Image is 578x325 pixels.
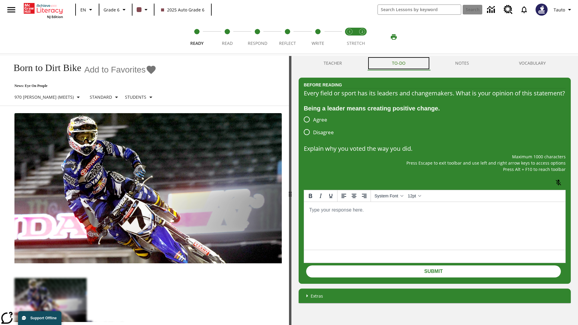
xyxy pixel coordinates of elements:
[299,56,367,70] button: Teacher
[270,20,305,54] button: Reflect step 4 of 5
[304,160,566,166] p: Press Escape to exit toolbar and use left and right arrow keys to access options
[304,202,565,250] iframe: Rich Text Area. Press ALT-0 for help.
[14,94,74,100] p: 970 [PERSON_NAME] (Meets)
[305,191,315,201] button: Bold
[299,289,571,303] div: Extras
[304,113,339,138] div: poll
[311,293,323,299] p: Extras
[516,2,532,17] a: Notifications
[359,191,369,201] button: Align right
[289,56,291,325] div: Press Enter or Spacebar and then press right and left arrow keys to move the slider
[161,7,204,13] span: 2025 Auto Grade 6
[326,191,336,201] button: Underline
[551,175,566,190] button: Click to activate and allow voice recognition
[408,193,416,198] span: 12pt
[7,84,157,88] p: News: Eye On People
[384,32,403,42] button: Print
[536,4,548,16] img: Avatar
[349,191,359,201] button: Align center
[304,153,566,160] p: Maximum 1000 characters
[78,4,97,15] button: Language: EN, Select a language
[313,116,327,124] span: Agree
[341,20,358,54] button: Stretch Read step 1 of 2
[312,40,324,46] span: Write
[367,56,430,70] button: TO-DO
[90,94,112,100] p: Standard
[134,4,152,15] button: Class color is dark brown. Change class color
[304,166,566,172] p: Press Alt + F10 to reach toolbar
[18,311,61,325] button: Support Offline
[190,40,204,46] span: Ready
[104,7,120,13] span: Grade 6
[2,1,20,19] button: Open side menu
[125,94,146,100] p: Students
[30,316,57,320] span: Support Offline
[304,144,566,153] p: Explain why you voted the way you did.
[240,20,275,54] button: Respond step 3 of 5
[248,40,267,46] span: Respond
[304,104,566,113] div: Being a leader means creating positive change.
[362,30,363,34] text: 2
[14,113,282,264] img: Motocross racer James Stewart flies through the air on his dirt bike.
[372,191,406,201] button: Fonts
[494,56,571,70] button: VOCABULARY
[315,191,326,201] button: Italic
[304,88,566,98] div: Every field or sport has its leaders and changemakers. What is your opinion of this statement?
[210,20,244,54] button: Read step 2 of 5
[300,20,335,54] button: Write step 5 of 5
[279,40,296,46] span: Reflect
[554,7,565,13] span: Tauto
[80,7,86,13] span: EN
[123,92,157,103] button: Select Student
[532,2,551,17] button: Select a new avatar
[430,56,494,70] button: NOTES
[304,82,342,88] h2: Before Reading
[84,65,146,75] span: Add to Favorites
[313,128,334,136] span: Disagree
[101,4,130,15] button: Grade: Grade 6, Select a grade
[406,191,423,201] button: Font sizes
[500,2,516,18] a: Resource Center, Will open in new tab
[291,56,578,325] div: activity
[347,40,365,46] span: STRETCH
[222,40,233,46] span: Read
[84,64,157,75] button: Add to Favorites - Born to Dirt Bike
[24,2,63,19] div: Home
[12,92,84,103] button: Select Lexile, 970 Lexile (Meets)
[374,193,398,198] span: System Font
[7,62,81,73] h1: Born to Dirt Bike
[353,20,371,54] button: Stretch Respond step 2 of 2
[349,30,350,34] text: 1
[551,4,576,15] button: Profile/Settings
[299,56,571,70] div: Instructional Panel Tabs
[87,92,123,103] button: Scaffolds, Standard
[47,14,63,19] span: NJ Edition
[378,5,461,14] input: search field
[306,265,561,277] button: Submit
[179,20,214,54] button: Ready step 1 of 5
[483,2,500,18] a: Data Center
[339,191,349,201] button: Align left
